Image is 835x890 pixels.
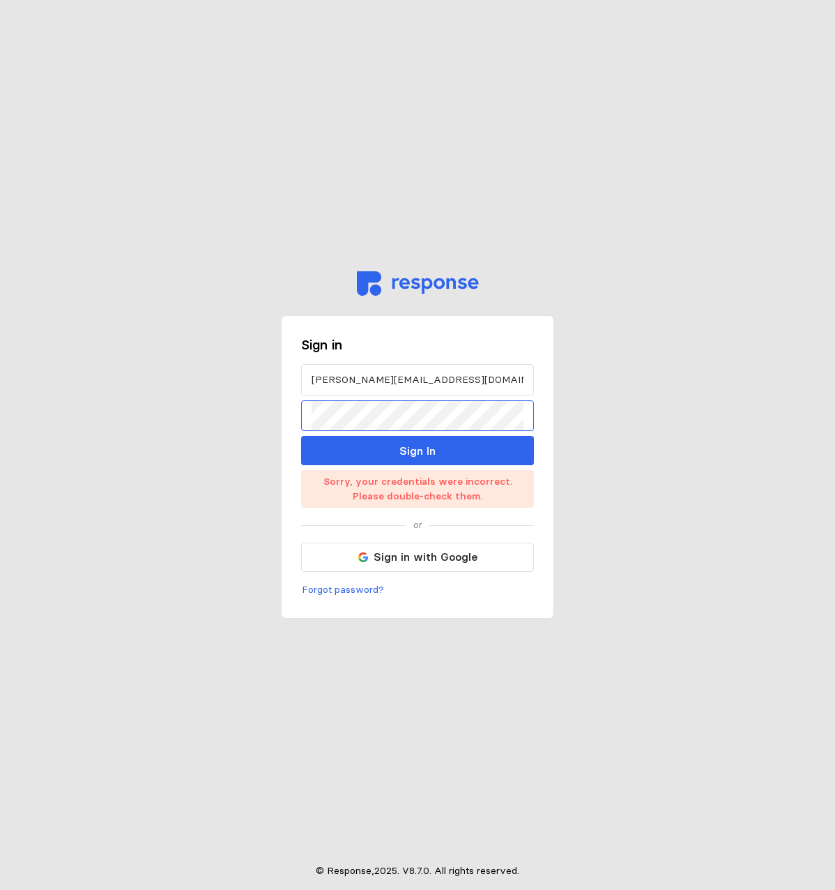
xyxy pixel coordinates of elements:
[312,365,523,395] input: Email
[301,335,534,354] h3: Sign in
[358,552,368,562] img: svg%3e
[374,548,477,566] p: Sign in with Google
[301,543,534,572] button: Sign in with Google
[309,474,527,504] p: Sorry, your credentials were incorrect. Please double-check them.
[316,863,519,879] p: © Response, 2025 . V 8.7.0 . All rights reserved.
[301,582,385,598] button: Forgot password?
[302,582,384,598] p: Forgot password?
[301,436,534,465] button: Sign In
[399,442,436,460] p: Sign In
[413,518,422,533] p: or
[357,271,479,296] img: svg%3e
